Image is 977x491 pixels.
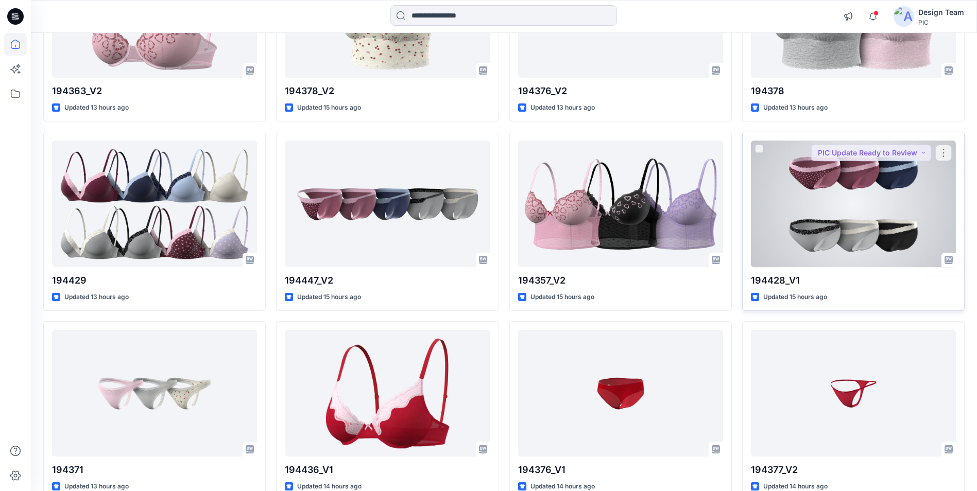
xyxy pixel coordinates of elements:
[894,6,914,27] img: avatar
[285,273,490,288] p: 194447_V2
[751,141,956,267] a: 194428_V1
[518,273,723,288] p: 194357_V2
[285,463,490,477] p: 194436_V1
[751,463,956,477] p: 194377_V2
[64,292,129,303] p: Updated 13 hours ago
[530,102,595,113] p: Updated 13 hours ago
[751,84,956,98] p: 194378
[52,84,257,98] p: 194363_V2
[297,292,361,303] p: Updated 15 hours ago
[52,273,257,288] p: 194429
[918,19,964,26] div: PIC
[530,292,594,303] p: Updated 15 hours ago
[518,330,723,456] a: 194376_V1
[751,330,956,456] a: 194377_V2
[518,141,723,267] a: 194357_V2
[518,463,723,477] p: 194376_V1
[763,102,828,113] p: Updated 13 hours ago
[285,141,490,267] a: 194447_V2
[763,292,827,303] p: Updated 15 hours ago
[285,84,490,98] p: 194378_V2
[285,330,490,456] a: 194436_V1
[518,84,723,98] p: 194376_V2
[751,273,956,288] p: 194428_V1
[52,330,257,456] a: 194371
[64,102,129,113] p: Updated 13 hours ago
[918,6,964,19] div: Design Team
[52,141,257,267] a: 194429
[52,463,257,477] p: 194371
[297,102,361,113] p: Updated 15 hours ago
